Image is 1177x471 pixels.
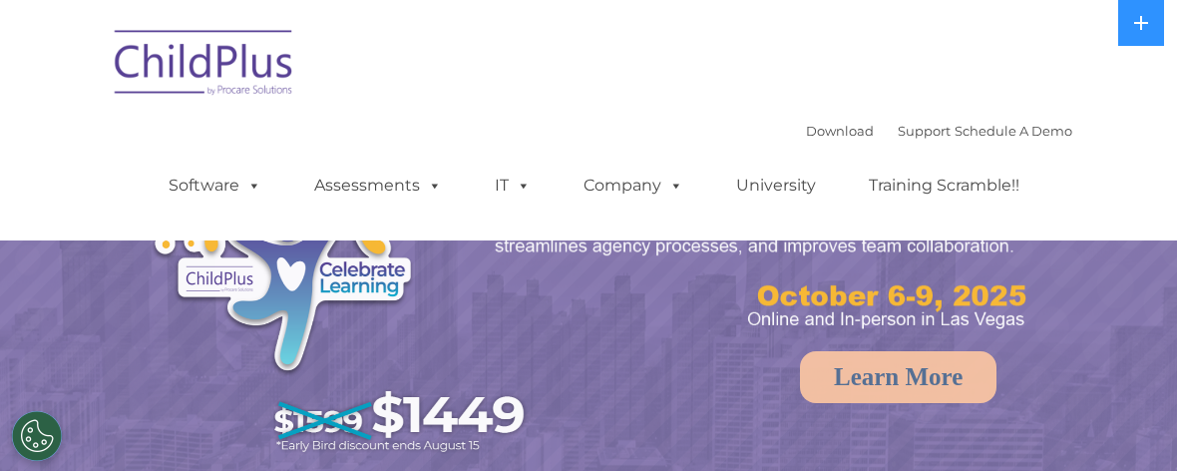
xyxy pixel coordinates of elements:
[806,123,1072,139] font: |
[716,166,836,206] a: University
[294,166,462,206] a: Assessments
[806,123,874,139] a: Download
[12,411,62,461] button: Cookies Settings
[955,123,1072,139] a: Schedule A Demo
[149,166,281,206] a: Software
[849,166,1039,206] a: Training Scramble!!
[105,16,304,116] img: ChildPlus by Procare Solutions
[800,351,996,403] a: Learn More
[898,123,951,139] a: Support
[475,166,551,206] a: IT
[564,166,703,206] a: Company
